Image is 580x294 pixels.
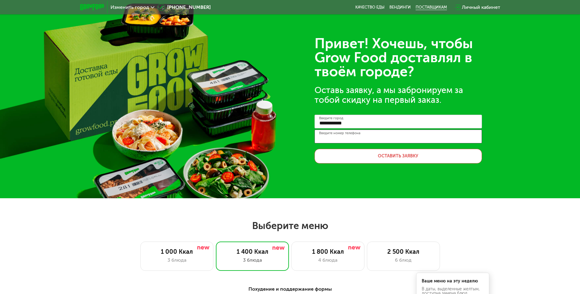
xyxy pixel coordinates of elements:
div: 3 блюда [147,256,207,264]
div: Личный кабинет [462,4,500,11]
div: 4 блюда [298,256,358,264]
div: 1 400 Ккал [222,248,283,255]
div: 3 блюда [222,256,283,264]
div: поставщикам [416,5,447,10]
a: Качество еды [355,5,385,10]
button: Оставить заявку [315,149,482,163]
a: Вендинги [389,5,411,10]
div: Ваше меню на эту неделю [422,279,484,283]
div: 6 блюд [373,256,434,264]
div: Оставь заявку, а мы забронируем за тобой скидку на первый заказ. [315,85,482,105]
div: 1 800 Ккал [298,248,358,255]
h2: Выберите меню [19,220,561,232]
div: 1 000 Ккал [147,248,207,255]
div: Привет! Хочешь, чтобы Grow Food доставлял в твоём городе? [315,37,482,79]
a: [PHONE_NUMBER] [157,4,211,11]
label: Введите номер телефона [319,131,360,135]
label: Введите город [319,117,343,120]
span: Изменить город [111,5,149,10]
div: Похудение и поддержание формы [110,285,470,293]
div: 2 500 Ккал [373,248,434,255]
